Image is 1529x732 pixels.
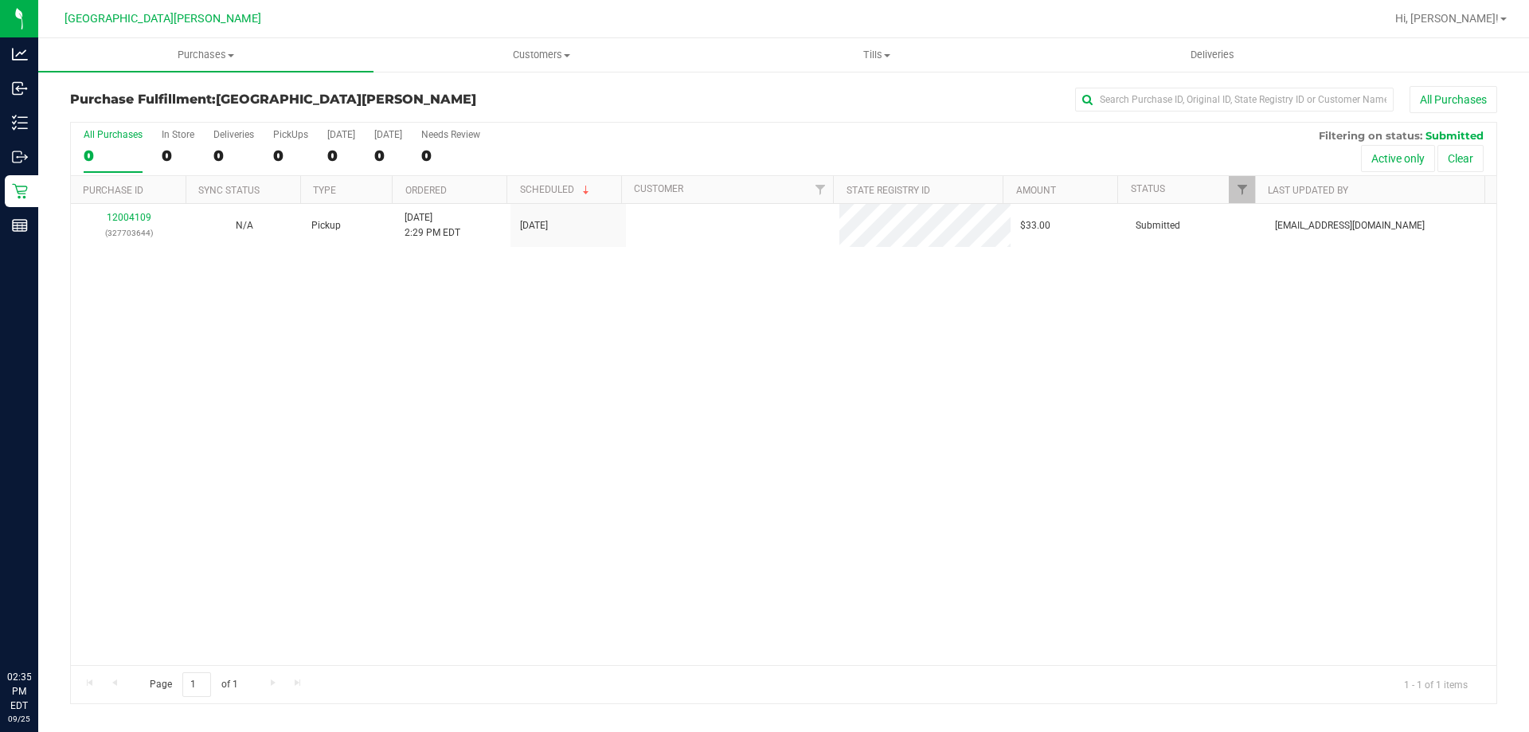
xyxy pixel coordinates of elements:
span: Hi, [PERSON_NAME]! [1395,12,1499,25]
button: All Purchases [1410,86,1497,113]
span: Tills [710,48,1043,62]
span: $33.00 [1020,218,1050,233]
a: Purchase ID [83,185,143,196]
div: PickUps [273,129,308,140]
inline-svg: Analytics [12,46,28,62]
span: [EMAIL_ADDRESS][DOMAIN_NAME] [1275,218,1425,233]
div: Needs Review [421,129,480,140]
div: 0 [273,147,308,165]
div: In Store [162,129,194,140]
span: [DATE] [520,218,548,233]
inline-svg: Retail [12,183,28,199]
div: 0 [374,147,402,165]
a: Filter [807,176,833,203]
span: Submitted [1136,218,1180,233]
span: [DATE] 2:29 PM EDT [405,210,460,241]
a: State Registry ID [847,185,930,196]
a: Customers [373,38,709,72]
div: Deliveries [213,129,254,140]
span: 1 - 1 of 1 items [1391,672,1480,696]
input: 1 [182,672,211,697]
a: Deliveries [1045,38,1380,72]
a: Sync Status [198,185,260,196]
span: Page of 1 [136,672,251,697]
a: Tills [709,38,1044,72]
div: 0 [84,147,143,165]
span: Not Applicable [236,220,253,231]
inline-svg: Inbound [12,80,28,96]
span: [GEOGRAPHIC_DATA][PERSON_NAME] [65,12,261,25]
a: Type [313,185,336,196]
div: 0 [421,147,480,165]
span: [GEOGRAPHIC_DATA][PERSON_NAME] [216,92,476,107]
div: 0 [327,147,355,165]
p: 09/25 [7,713,31,725]
p: 02:35 PM EDT [7,670,31,713]
p: (327703644) [80,225,177,241]
a: Purchases [38,38,373,72]
div: All Purchases [84,129,143,140]
span: Customers [374,48,708,62]
inline-svg: Reports [12,217,28,233]
a: Ordered [405,185,447,196]
div: [DATE] [374,129,402,140]
span: Pickup [311,218,341,233]
a: Customer [634,183,683,194]
span: Deliveries [1169,48,1256,62]
button: Clear [1437,145,1484,172]
a: Filter [1229,176,1255,203]
div: 0 [162,147,194,165]
button: Active only [1361,145,1435,172]
span: Purchases [38,48,373,62]
a: Scheduled [520,184,592,195]
h3: Purchase Fulfillment: [70,92,546,107]
span: Filtering on status: [1319,129,1422,142]
a: Last Updated By [1268,185,1348,196]
a: 12004109 [107,212,151,223]
inline-svg: Outbound [12,149,28,165]
a: Amount [1016,185,1056,196]
inline-svg: Inventory [12,115,28,131]
div: [DATE] [327,129,355,140]
div: 0 [213,147,254,165]
input: Search Purchase ID, Original ID, State Registry ID or Customer Name... [1075,88,1394,112]
button: N/A [236,218,253,233]
a: Status [1131,183,1165,194]
span: Submitted [1425,129,1484,142]
iframe: Resource center [16,605,64,652]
